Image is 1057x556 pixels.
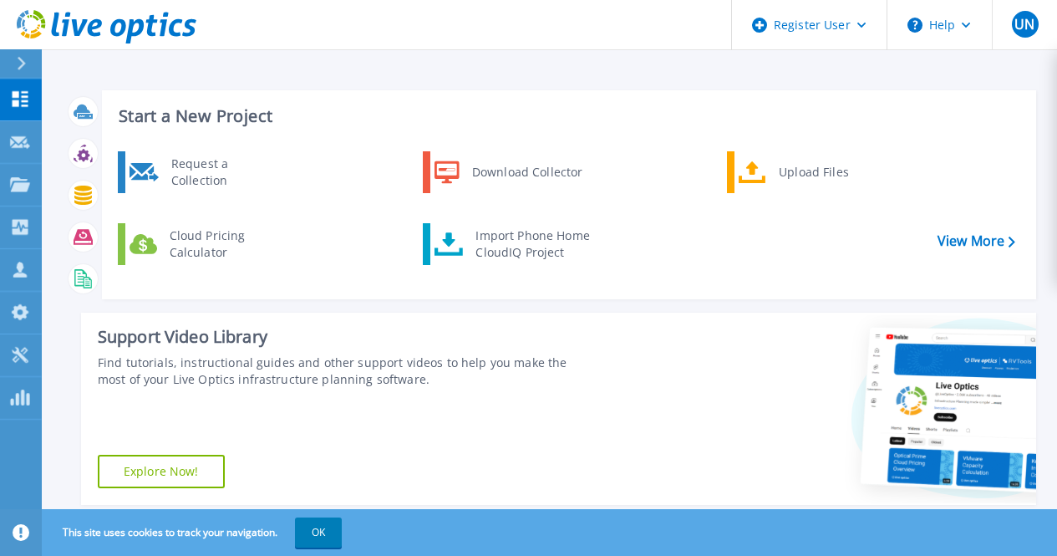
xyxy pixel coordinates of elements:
div: Import Phone Home CloudIQ Project [467,227,597,261]
a: Request a Collection [118,151,289,193]
a: Download Collector [423,151,594,193]
h3: Start a New Project [119,107,1014,125]
a: Upload Files [727,151,898,193]
div: Cloud Pricing Calculator [161,227,285,261]
a: Explore Now! [98,455,225,488]
div: Request a Collection [163,156,285,189]
div: Download Collector [464,156,590,189]
button: OK [295,518,342,548]
div: Find tutorials, instructional guides and other support videos to help you make the most of your L... [98,355,594,388]
a: Cloud Pricing Calculator [118,223,289,265]
span: UN [1014,18,1034,31]
div: Support Video Library [98,326,594,348]
a: View More [938,233,1015,249]
div: Upload Files [770,156,894,189]
span: This site uses cookies to track your navigation. [46,518,342,548]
